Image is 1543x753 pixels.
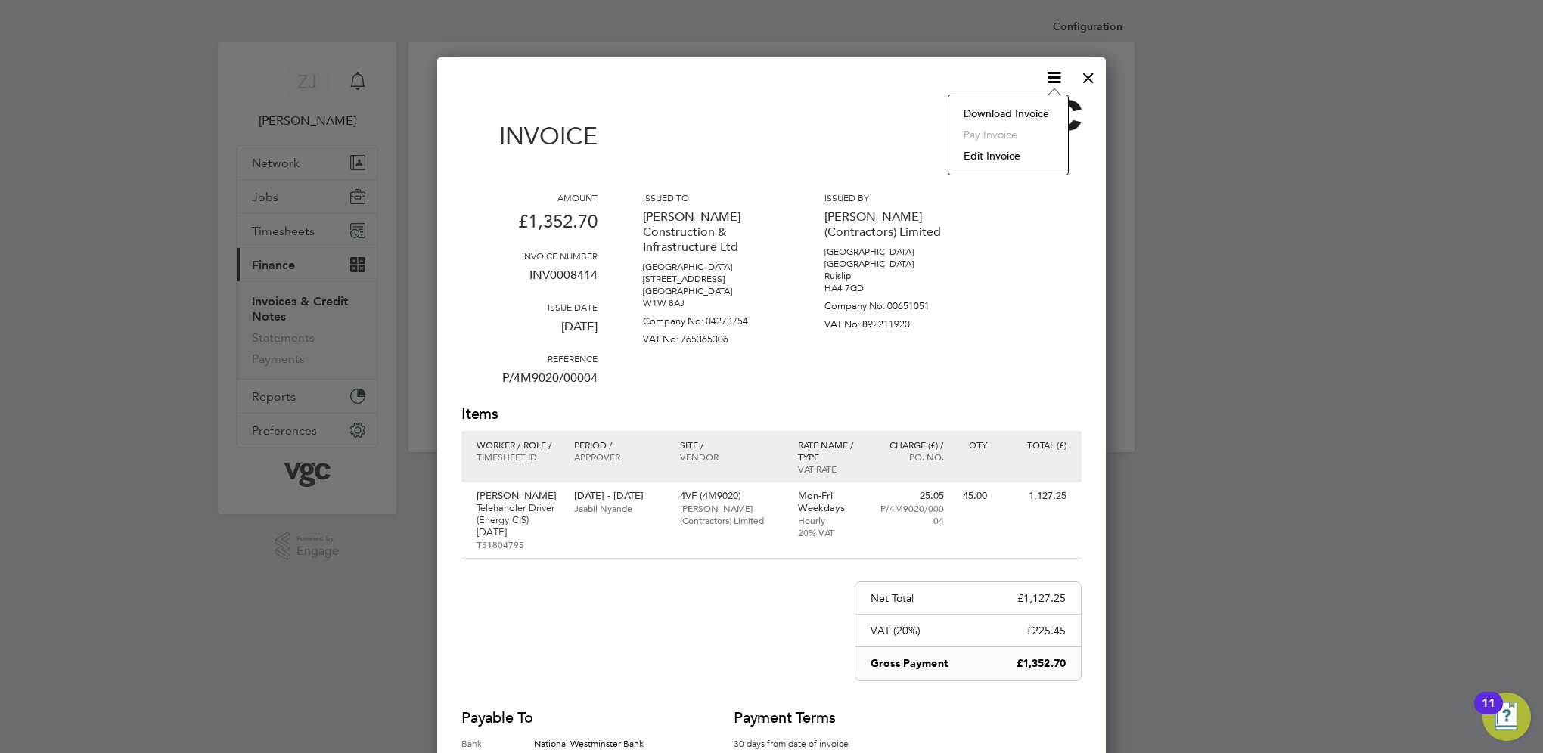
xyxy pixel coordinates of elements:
[878,438,944,451] p: Charge (£) /
[798,526,864,538] p: 20% VAT
[680,438,783,451] p: Site /
[1017,591,1066,605] p: £1,127.25
[798,514,864,526] p: Hourly
[824,203,961,246] p: [PERSON_NAME] (Contractors) Limited
[643,191,779,203] h3: Issued to
[871,591,914,605] p: Net Total
[824,258,961,270] p: [GEOGRAPHIC_DATA]
[959,438,987,451] p: QTY
[461,352,598,364] h3: Reference
[1026,624,1066,637] p: £225.45
[643,297,779,309] p: W1W 8AJ
[734,708,870,729] h2: Payment terms
[734,736,870,750] p: 30 days from date of invoice
[871,656,948,671] p: Gross Payment
[534,737,644,749] span: National Westminster Bank
[824,270,961,282] p: Ruislip
[956,103,1060,124] li: Download Invoice
[680,502,783,526] p: [PERSON_NAME] (Contractors) Limited
[871,624,921,637] p: VAT (20%)
[1482,693,1531,741] button: Open Resource Center, 11 new notifications
[643,203,779,261] p: [PERSON_NAME] Construction & Infrastructure Ltd
[1017,656,1066,671] p: £1,352.70
[1002,438,1066,451] p: Total (£)
[798,490,864,514] p: Mon-Fri Weekdays
[643,309,779,327] p: Company No: 04273754
[824,312,961,330] p: VAT No: 892211920
[477,438,559,451] p: Worker / Role /
[878,502,944,526] p: P/4M9020/00004
[574,438,664,451] p: Period /
[1002,490,1066,502] p: 1,127.25
[643,261,779,273] p: [GEOGRAPHIC_DATA]
[574,502,664,514] p: Jaabil Nyande
[798,438,864,463] p: Rate name / type
[461,203,598,249] p: £1,352.70
[643,327,779,346] p: VAT No: 765365306
[824,294,961,312] p: Company No: 00651051
[461,364,598,404] p: P/4M9020/00004
[477,490,559,502] p: [PERSON_NAME]
[574,490,664,502] p: [DATE] - [DATE]
[798,463,864,475] p: VAT rate
[461,313,598,352] p: [DATE]
[461,122,598,150] h1: Invoice
[680,490,783,502] p: 4VF (4M9020)
[643,273,779,285] p: [STREET_ADDRESS]
[461,249,598,262] h3: Invoice number
[461,708,688,729] h2: Payable to
[574,451,664,463] p: Approver
[956,124,1060,145] li: Pay invoice
[477,451,559,463] p: Timesheet ID
[643,285,779,297] p: [GEOGRAPHIC_DATA]
[878,451,944,463] p: Po. No.
[461,262,598,301] p: INV0008414
[461,736,534,750] label: Bank:
[959,490,987,502] p: 45.00
[824,246,961,258] p: [GEOGRAPHIC_DATA]
[824,191,961,203] h3: Issued by
[461,301,598,313] h3: Issue date
[680,451,783,463] p: Vendor
[878,490,944,502] p: 25.05
[956,145,1060,166] li: Edit invoice
[477,538,559,550] p: TS1804795
[477,502,559,538] p: Telehandler Driver (Energy CIS) [DATE]
[461,404,1082,425] h2: Items
[461,191,598,203] h3: Amount
[824,282,961,294] p: HA4 7GD
[1482,703,1495,723] div: 11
